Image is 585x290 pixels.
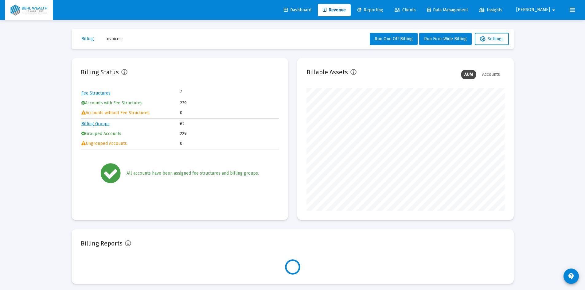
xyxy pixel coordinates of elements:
a: Revenue [318,4,351,16]
td: Grouped Accounts [81,129,180,138]
button: Settings [475,33,509,45]
td: Ungrouped Accounts [81,139,180,148]
span: Billing [81,36,94,41]
button: Run One Off Billing [370,33,418,45]
img: Dashboard [10,4,48,16]
td: 229 [180,99,278,108]
span: Insights [479,7,502,13]
mat-icon: arrow_drop_down [550,4,557,16]
button: [PERSON_NAME] [509,4,565,16]
span: Settings [480,36,504,41]
a: Clients [390,4,421,16]
span: [PERSON_NAME] [516,7,550,13]
button: Run Firm-Wide Billing [419,33,472,45]
a: Fee Structures [81,91,111,96]
td: 0 [180,139,278,148]
button: Invoices [100,33,127,45]
span: Clients [395,7,416,13]
button: Billing [76,33,99,45]
span: Reporting [357,7,383,13]
a: Dashboard [279,4,316,16]
span: Data Management [427,7,468,13]
h2: Billing Reports [81,238,123,248]
div: AUM [461,70,476,79]
td: Accounts without Fee Structures [81,108,180,118]
a: Reporting [352,4,388,16]
mat-icon: contact_support [567,273,575,280]
div: All accounts have been assigned fee structures and billing groups. [127,170,259,176]
td: 0 [180,108,278,118]
span: Run One Off Billing [375,36,413,41]
span: Run Firm-Wide Billing [424,36,467,41]
td: 62 [180,119,278,129]
a: Data Management [422,4,473,16]
div: Accounts [479,70,503,79]
span: Dashboard [284,7,311,13]
span: Revenue [323,7,346,13]
a: Billing Groups [81,121,110,126]
h2: Billable Assets [306,67,348,77]
td: 229 [180,129,278,138]
span: Invoices [105,36,122,41]
a: Insights [474,4,507,16]
td: Accounts with Fee Structures [81,99,180,108]
td: 7 [180,89,229,95]
h2: Billing Status [81,67,119,77]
